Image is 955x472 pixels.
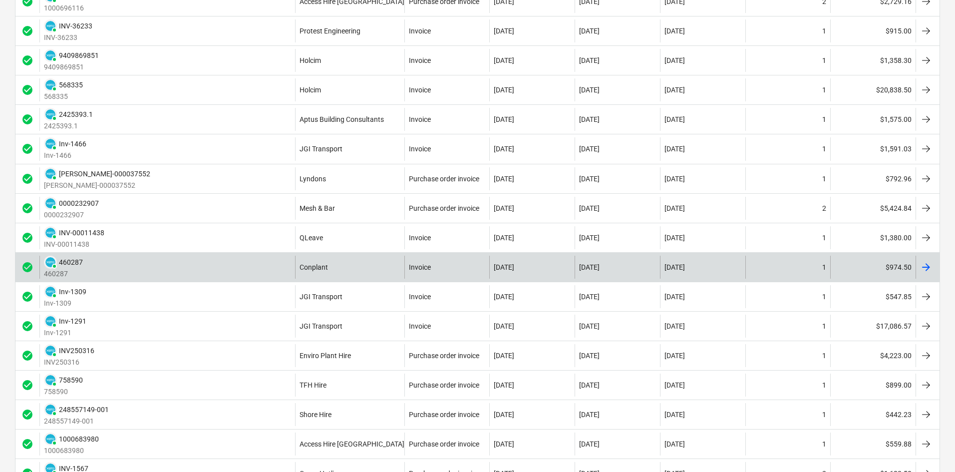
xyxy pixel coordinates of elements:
[494,145,514,153] div: [DATE]
[409,27,431,35] div: Invoice
[21,232,33,244] div: Invoice was approved
[830,197,916,220] div: $5,424.84
[409,293,431,301] div: Invoice
[59,376,83,384] div: 758590
[409,86,431,94] div: Invoice
[44,403,57,416] div: Invoice has been synced with Xero and its status is currently PAID
[45,139,55,149] img: xero.svg
[664,293,685,301] div: [DATE]
[21,350,33,362] div: Invoice was approved
[44,328,86,338] p: Inv-1291
[44,108,57,121] div: Invoice has been synced with Xero and its status is currently PAID
[664,175,685,183] div: [DATE]
[44,344,57,357] div: Invoice has been synced with Xero and its status is currently PAID
[664,322,685,330] div: [DATE]
[494,293,514,301] div: [DATE]
[494,352,514,360] div: [DATE]
[579,381,600,389] div: [DATE]
[44,121,93,131] p: 2425393.1
[44,239,104,249] p: INV-00011438
[664,56,685,64] div: [DATE]
[21,438,33,450] div: Invoice was approved
[822,145,826,153] div: 1
[822,204,826,212] div: 2
[409,115,431,123] div: Invoice
[44,32,92,42] p: INV-36233
[44,315,57,328] div: Invoice has been synced with Xero and its status is currently PAID
[45,169,55,179] img: xero.svg
[300,440,404,448] div: Access Hire [GEOGRAPHIC_DATA]
[822,293,826,301] div: 1
[21,379,33,391] div: Invoice was approved
[45,405,55,415] img: xero.svg
[664,86,685,94] div: [DATE]
[579,322,600,330] div: [DATE]
[822,86,826,94] div: 1
[409,204,479,212] div: Purchase order invoice
[664,381,685,389] div: [DATE]
[822,322,826,330] div: 1
[409,381,479,389] div: Purchase order invoice
[21,54,33,66] div: Invoice was approved
[822,411,826,419] div: 1
[300,145,342,153] div: JGI Transport
[579,411,600,419] div: [DATE]
[21,202,33,214] span: check_circle
[44,210,99,220] p: 0000232907
[59,51,99,59] div: 9409869851
[45,21,55,31] img: xero.svg
[822,175,826,183] div: 1
[409,352,479,360] div: Purchase order invoice
[579,440,600,448] div: [DATE]
[45,80,55,90] img: xero.svg
[44,387,83,397] p: 758590
[300,381,326,389] div: TFH Hire
[494,263,514,271] div: [DATE]
[44,150,86,160] p: Inv-1466
[21,25,33,37] span: check_circle
[822,352,826,360] div: 1
[822,234,826,242] div: 1
[21,291,33,303] div: Invoice was approved
[44,167,57,180] div: Invoice has been synced with Xero and its status is currently PAID
[905,424,955,472] iframe: Chat Widget
[59,317,86,325] div: Inv-1291
[300,322,342,330] div: JGI Transport
[21,84,33,96] div: Invoice was approved
[44,269,83,279] p: 460287
[830,374,916,397] div: $899.00
[21,379,33,391] span: check_circle
[21,113,33,125] div: Invoice was approved
[45,316,55,326] img: xero.svg
[300,204,335,212] div: Mesh & Bar
[664,352,685,360] div: [DATE]
[59,347,94,355] div: INV250316
[830,49,916,72] div: $1,358.30
[59,258,83,266] div: 460287
[494,204,514,212] div: [DATE]
[830,344,916,367] div: $4,223.00
[44,374,57,387] div: Invoice has been synced with Xero and its status is currently PAID
[300,115,384,123] div: Aptus Building Consultants
[494,440,514,448] div: [DATE]
[300,352,351,360] div: Enviro Plant Hire
[494,381,514,389] div: [DATE]
[409,234,431,242] div: Invoice
[579,56,600,64] div: [DATE]
[59,170,150,178] div: [PERSON_NAME]-000037552
[45,50,55,60] img: xero.svg
[822,440,826,448] div: 1
[21,261,33,273] div: Invoice was approved
[300,234,323,242] div: QLeave
[830,285,916,308] div: $547.85
[21,25,33,37] div: Invoice was approved
[409,145,431,153] div: Invoice
[830,78,916,101] div: $20,838.50
[45,228,55,238] img: xero.svg
[494,411,514,419] div: [DATE]
[59,22,92,30] div: INV-36233
[409,411,479,419] div: Purchase order invoice
[59,288,86,296] div: Inv-1309
[664,411,685,419] div: [DATE]
[45,257,55,267] img: xero.svg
